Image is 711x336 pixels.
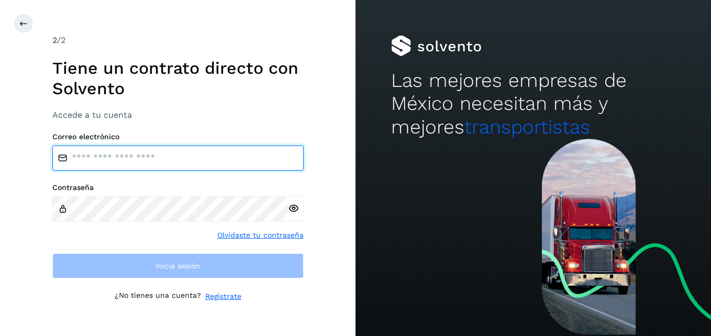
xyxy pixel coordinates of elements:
span: transportistas [464,116,590,138]
label: Contraseña [52,183,304,192]
h1: Tiene un contrato directo con Solvento [52,58,304,98]
a: Regístrate [205,291,241,302]
button: Inicia sesión [52,253,304,278]
h3: Accede a tu cuenta [52,110,304,120]
span: Inicia sesión [155,262,200,270]
label: Correo electrónico [52,132,304,141]
span: 2 [52,35,57,45]
p: ¿No tienes una cuenta? [115,291,201,302]
div: /2 [52,34,304,47]
a: Olvidaste tu contraseña [217,230,304,241]
h2: Las mejores empresas de México necesitan más y mejores [391,69,675,139]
